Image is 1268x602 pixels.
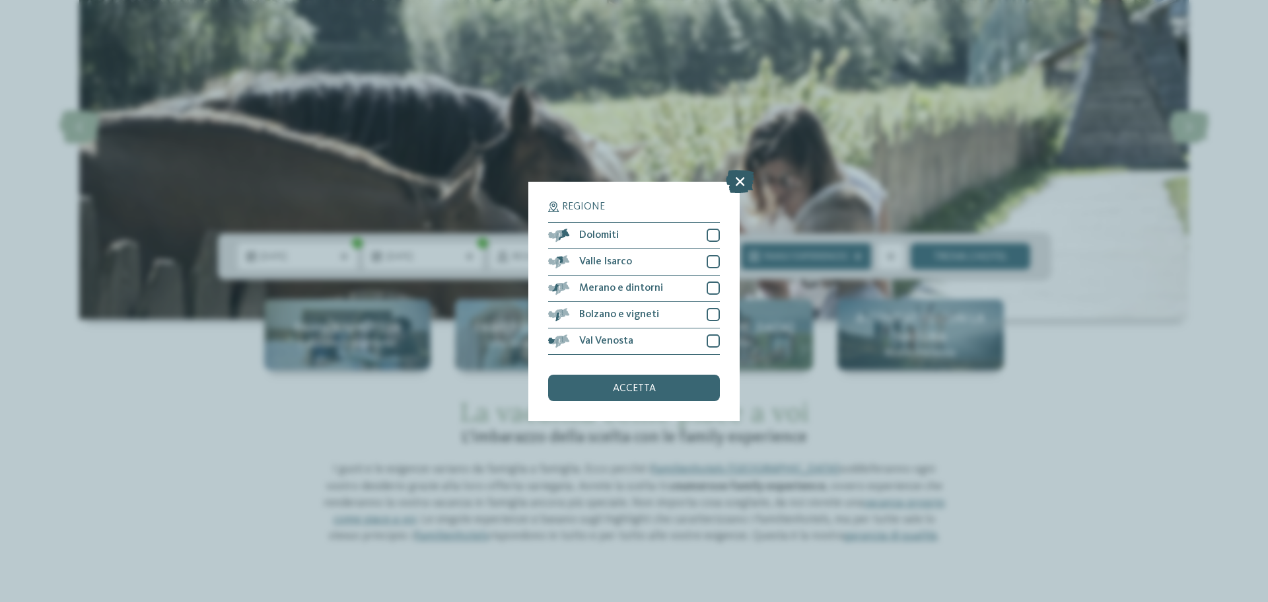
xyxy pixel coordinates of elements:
span: Valle Isarco [579,256,632,267]
span: Bolzano e vigneti [579,309,659,320]
span: Regione [562,202,605,212]
span: Merano e dintorni [579,283,663,293]
span: Val Venosta [579,336,633,346]
span: Dolomiti [579,230,619,241]
span: accetta [613,383,656,394]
